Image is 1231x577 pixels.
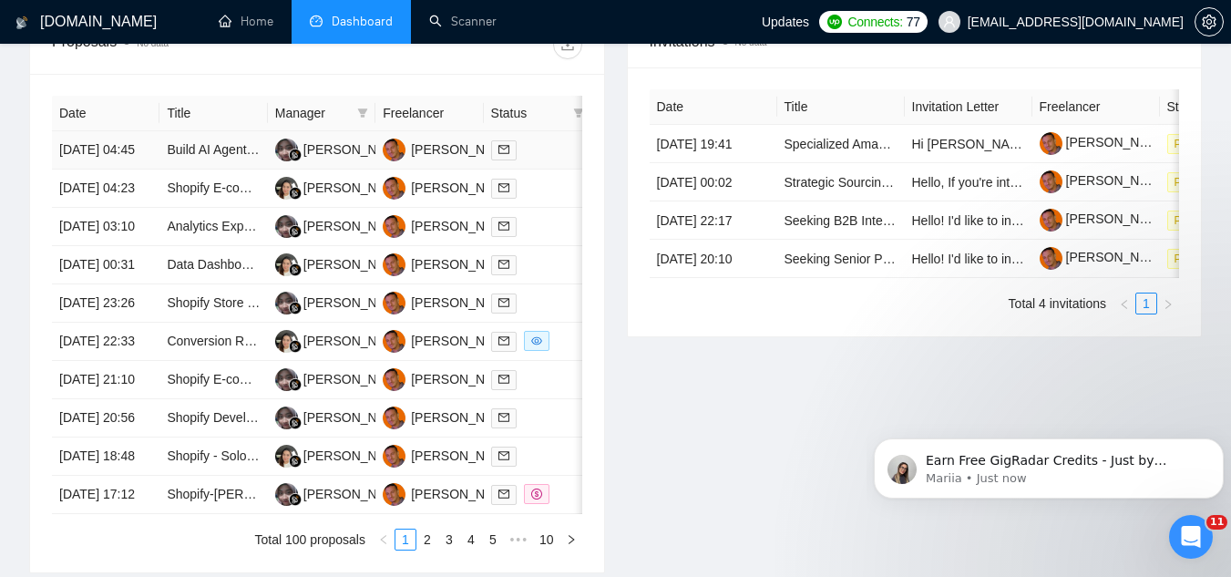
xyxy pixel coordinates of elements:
[1113,293,1135,314] button: left
[275,218,437,232] a: NF[PERSON_NAME] Ayra
[383,294,624,309] a: JP[PERSON_NAME] [PERSON_NAME]
[438,529,460,551] li: 3
[275,486,437,500] a: NF[PERSON_NAME] Ayra
[383,253,405,276] img: JP
[498,182,509,193] span: mail
[1136,294,1156,314] a: 1
[867,400,1231,528] iframe: Intercom notifications message
[1113,293,1135,314] li: Previous Page
[498,221,509,232] span: mail
[383,407,405,429] img: JP
[1157,293,1179,314] button: right
[275,141,437,156] a: NF[PERSON_NAME] Ayra
[52,438,159,476] td: [DATE] 18:48
[303,407,437,428] div: [PERSON_NAME] Ayra
[275,180,408,194] a: LA[PERSON_NAME]
[566,534,577,545] span: right
[275,483,298,506] img: NF
[411,178,624,198] div: [PERSON_NAME] [PERSON_NAME]
[52,399,159,438] td: [DATE] 20:56
[303,331,408,351] div: [PERSON_NAME]
[167,295,386,310] a: Shopify Store Development Assistance
[255,529,365,551] li: Total 100 proposals
[52,284,159,323] td: [DATE] 23:26
[1040,170,1062,193] img: c1WWgwmaGevJdZ-l_Vf-CmXdbmQwVpuCq4Thkz8toRvCgf_hjs15DDqs-87B3E-w26
[303,139,437,160] div: [PERSON_NAME] Ayra
[491,103,566,123] span: Status
[52,30,317,59] div: Proposals
[531,335,542,346] span: eye
[1167,174,1229,189] a: Pending
[303,254,408,274] div: [PERSON_NAME]
[416,529,438,551] li: 2
[1032,89,1160,125] th: Freelancer
[762,15,809,29] span: Updates
[531,489,542,500] span: dollar
[777,163,905,201] td: Strategic Sourcing Partner for E-Commerce Brand Distribution
[1157,293,1179,314] li: Next Page
[417,530,437,550] a: 2
[498,259,509,270] span: mail
[383,180,624,194] a: JP[PERSON_NAME] [PERSON_NAME]
[52,246,159,284] td: [DATE] 00:31
[1163,299,1174,310] span: right
[785,137,1151,151] a: Specialized Amazon Growth & Shopify Marketplace Sync Project
[785,213,1051,228] a: Seeking B2B Integration Experts – Paid Survey
[1040,132,1062,155] img: c1WWgwmaGevJdZ-l_Vf-CmXdbmQwVpuCq4Thkz8toRvCgf_hjs15DDqs-87B3E-w26
[303,484,437,504] div: [PERSON_NAME] Ayra
[383,486,624,500] a: JP[PERSON_NAME] [PERSON_NAME]
[373,529,395,551] li: Previous Page
[289,417,302,429] img: gigradar-bm.png
[411,216,624,236] div: [PERSON_NAME] [PERSON_NAME]
[275,409,437,424] a: NF[PERSON_NAME] Ayra
[777,201,905,240] td: Seeking B2B Integration Experts – Paid Survey
[289,187,302,200] img: gigradar-bm.png
[383,215,405,238] img: JP
[533,529,560,551] li: 10
[52,476,159,514] td: [DATE] 17:12
[650,201,777,240] td: [DATE] 22:17
[303,293,437,313] div: [PERSON_NAME] Ayra
[275,139,298,161] img: NF
[1195,15,1223,29] span: setting
[498,412,509,423] span: mail
[383,256,624,271] a: JP[PERSON_NAME] [PERSON_NAME]
[373,529,395,551] button: left
[137,38,169,48] span: No data
[275,445,298,468] img: LA
[395,529,416,551] li: 1
[159,131,267,170] td: Build AI Agent (or Agents) to Analyze and Perform Marketing Tasks (Budget Unknown)
[1167,212,1229,227] a: Pending
[289,340,302,353] img: gigradar-bm.png
[411,369,624,389] div: [PERSON_NAME] [PERSON_NAME]
[383,292,405,314] img: JP
[159,96,267,131] th: Title
[303,446,408,466] div: [PERSON_NAME]
[167,410,521,425] a: Shopify Developer Needed for E-commerce Site Enhancement
[289,455,302,468] img: gigradar-bm.png
[275,215,298,238] img: NF
[167,372,637,386] a: Shopify E-commerce full stack developer needed to implement figma PDP redesign
[159,361,267,399] td: Shopify E-commerce full stack developer needed to implement figma PDP redesign
[1009,293,1106,314] li: Total 4 invitations
[560,529,582,551] li: Next Page
[1040,209,1062,232] img: c1WWgwmaGevJdZ-l_Vf-CmXdbmQwVpuCq4Thkz8toRvCgf_hjs15DDqs-87B3E-w26
[1167,172,1222,192] span: Pending
[167,487,552,501] a: Shopify-[PERSON_NAME] Libre Global Selling Inventory Integration
[303,178,408,198] div: [PERSON_NAME]
[785,252,1192,266] a: Seeking Senior Product & Engineering Leaders (DevRev) – Paid Survey
[219,14,273,29] a: homeHome
[943,15,956,28] span: user
[560,529,582,551] button: right
[1195,15,1224,29] a: setting
[303,369,437,389] div: [PERSON_NAME] Ayra
[498,374,509,385] span: mail
[354,99,372,127] span: filter
[439,530,459,550] a: 3
[383,371,624,386] a: JP[PERSON_NAME] [PERSON_NAME]
[1167,211,1222,231] span: Pending
[275,330,298,353] img: LA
